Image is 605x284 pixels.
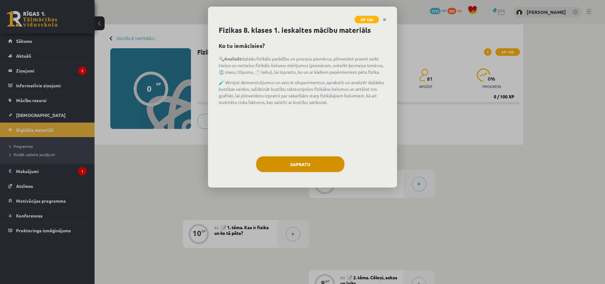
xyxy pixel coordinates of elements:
h1: Fizikas 8. klases 1. ieskaites mācību materiāls [219,25,386,36]
button: Sapratu [256,156,344,172]
p: 🧪 Vērojot demonstrējumus un veicot eksperimentus, aprakstīt un analizēt dažādus kustības veidus, ... [219,79,386,106]
a: Close [379,14,390,26]
span: XP 100 [354,16,379,23]
strong: Analizēt [224,56,241,61]
h2: Ko tu iemācīsies? [219,41,386,50]
p: 🔍 dažādu fizikālo parādību un procesu piemērus, pilnveidot prasmi veikt tiešus un netiešus fizikā... [219,55,386,75]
